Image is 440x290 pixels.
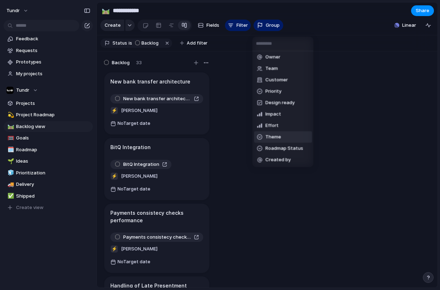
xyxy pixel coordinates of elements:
span: Roadmap Status [265,145,303,152]
span: Priority [265,88,281,95]
span: Customer [265,76,288,83]
span: Theme [265,133,281,141]
span: Created by [265,156,291,163]
span: Design ready [265,99,295,106]
span: Team [265,65,278,72]
span: Impact [265,111,281,118]
span: Owner [265,54,280,61]
span: Effort [265,122,279,129]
